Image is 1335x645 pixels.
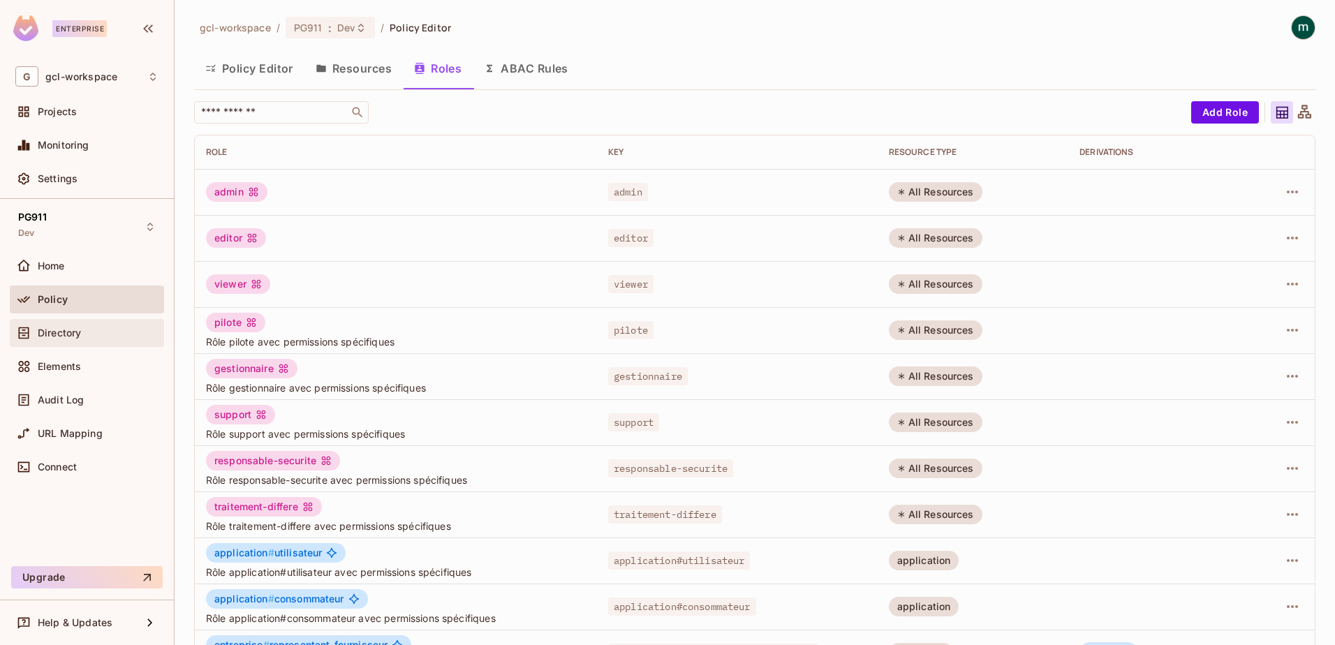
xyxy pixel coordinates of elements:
img: mathieu h [1292,16,1315,39]
div: application [889,551,959,570]
div: RESOURCE TYPE [889,147,1058,158]
span: the active workspace [200,21,271,34]
div: All Resources [889,413,982,432]
div: admin [206,182,267,202]
div: application [889,597,959,616]
div: gestionnaire [206,359,297,378]
span: Dev [18,228,34,239]
div: All Resources [889,320,982,340]
div: traitement-differe [206,497,322,517]
span: Connect [38,461,77,473]
button: ABAC Rules [473,51,580,86]
span: utilisateur [214,547,322,558]
span: : [327,22,332,34]
div: All Resources [889,366,982,386]
li: / [276,21,280,34]
div: editor [206,228,266,248]
span: consommateur [214,593,344,605]
span: Monitoring [38,140,89,151]
div: Key [608,147,866,158]
div: All Resources [889,182,982,202]
div: Enterprise [52,20,107,37]
span: admin [608,183,648,201]
span: Policy [38,294,68,305]
span: responsable-securite [608,459,733,477]
span: # [268,547,274,558]
div: All Resources [889,228,982,248]
span: Rôle support avec permissions spécifiques [206,427,586,440]
span: application#consommateur [608,598,756,616]
span: Dev [337,21,355,34]
span: viewer [608,275,654,293]
span: pilote [608,321,654,339]
span: Directory [38,327,81,339]
span: Rôle application#consommateur avec permissions spécifiques [206,611,586,625]
span: Rôle pilote avec permissions spécifiques [206,335,586,348]
span: Rôle responsable-securite avec permissions spécifiques [206,473,586,487]
li: / [381,21,384,34]
span: Projects [38,106,77,117]
span: PG911 [294,21,323,34]
button: Roles [403,51,473,86]
span: Home [38,260,65,272]
div: responsable-securite [206,451,340,470]
div: pilote [206,313,265,332]
span: editor [608,229,654,247]
span: G [15,66,38,87]
span: # [268,593,274,605]
span: Elements [38,361,81,372]
button: Policy Editor [194,51,304,86]
span: Audit Log [38,394,84,406]
span: application [214,547,274,558]
div: Derivations [1079,147,1230,158]
span: Rôle traitement-differe avec permissions spécifiques [206,519,586,533]
span: URL Mapping [38,428,103,439]
div: viewer [206,274,270,294]
button: Add Role [1191,101,1259,124]
img: SReyMgAAAABJRU5ErkJggg== [13,15,38,41]
span: application [214,593,274,605]
div: support [206,405,275,424]
button: Resources [304,51,403,86]
span: Settings [38,173,78,184]
div: All Resources [889,459,982,478]
div: All Resources [889,274,982,294]
span: gestionnaire [608,367,688,385]
span: Rôle gestionnaire avec permissions spécifiques [206,381,586,394]
span: PG911 [18,212,47,223]
div: Role [206,147,586,158]
div: All Resources [889,505,982,524]
span: Rôle application#utilisateur avec permissions spécifiques [206,565,586,579]
span: Help & Updates [38,617,112,628]
span: support [608,413,659,431]
span: Policy Editor [390,21,451,34]
span: Workspace: gcl-workspace [45,71,117,82]
button: Upgrade [11,566,163,588]
span: application#utilisateur [608,551,750,570]
span: traitement-differe [608,505,722,524]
